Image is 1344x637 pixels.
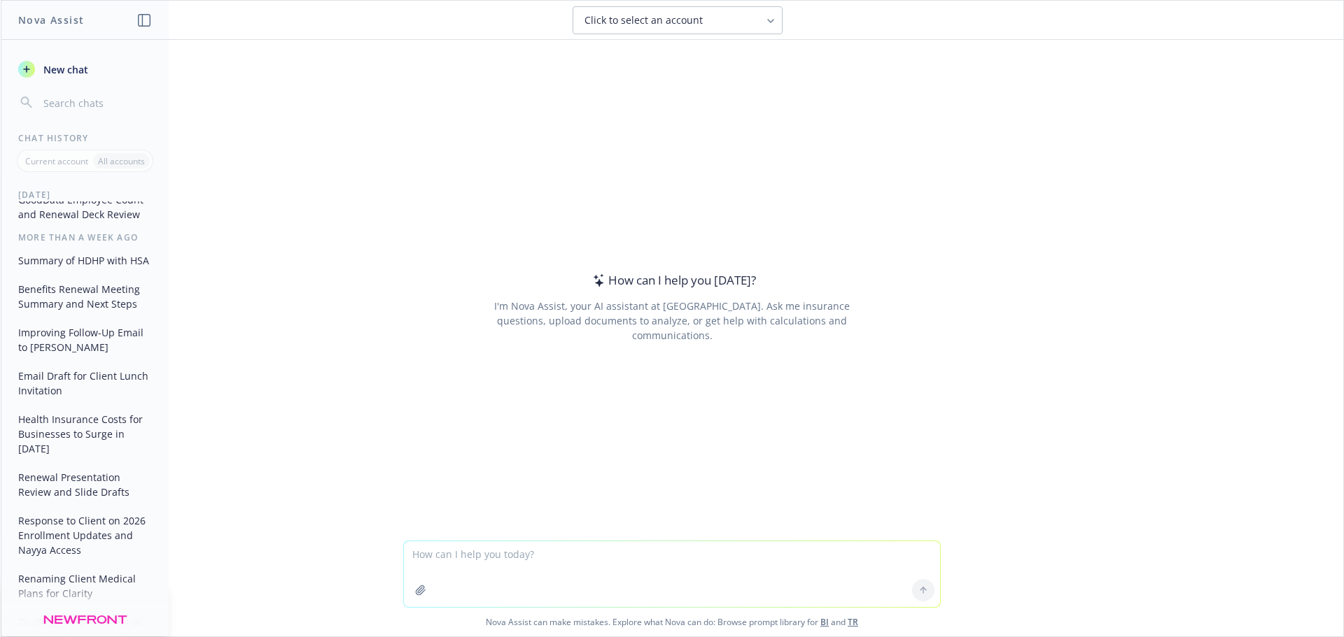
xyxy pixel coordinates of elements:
div: I'm Nova Assist, your AI assistant at [GEOGRAPHIC_DATA]. Ask me insurance questions, upload docum... [475,299,869,343]
button: Improving Follow-Up Email to [PERSON_NAME] [13,321,157,359]
button: Response to Client on 2026 Enrollment Updates and Nayya Access [13,509,157,561]
button: Renaming Client Medical Plans for Clarity [13,567,157,605]
input: Search chats [41,93,152,113]
div: How can I help you [DATE]? [589,271,756,289]
button: Summary of HDHP with HSA [13,249,157,272]
span: Nova Assist can make mistakes. Explore what Nova can do: Browse prompt library for and [6,608,1338,636]
button: GoodData Employee Count and Renewal Deck Review [13,188,157,226]
button: Benefits Renewal Meeting Summary and Next Steps [13,278,157,315]
a: TR [848,616,858,628]
a: BI [820,616,829,628]
p: Current account [25,155,88,167]
button: Health Insurance Costs for Businesses to Surge in [DATE] [13,408,157,460]
button: Email Draft for Client Lunch Invitation [13,364,157,402]
button: New chat [13,57,157,82]
div: [DATE] [1,189,169,201]
button: Renewal Presentation Review and Slide Drafts [13,466,157,503]
h1: Nova Assist [18,13,84,27]
div: Chat History [1,132,169,144]
span: New chat [41,62,88,77]
div: More than a week ago [1,231,169,243]
p: All accounts [98,155,145,167]
button: Click to select an account [573,6,783,34]
span: Click to select an account [584,13,703,27]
